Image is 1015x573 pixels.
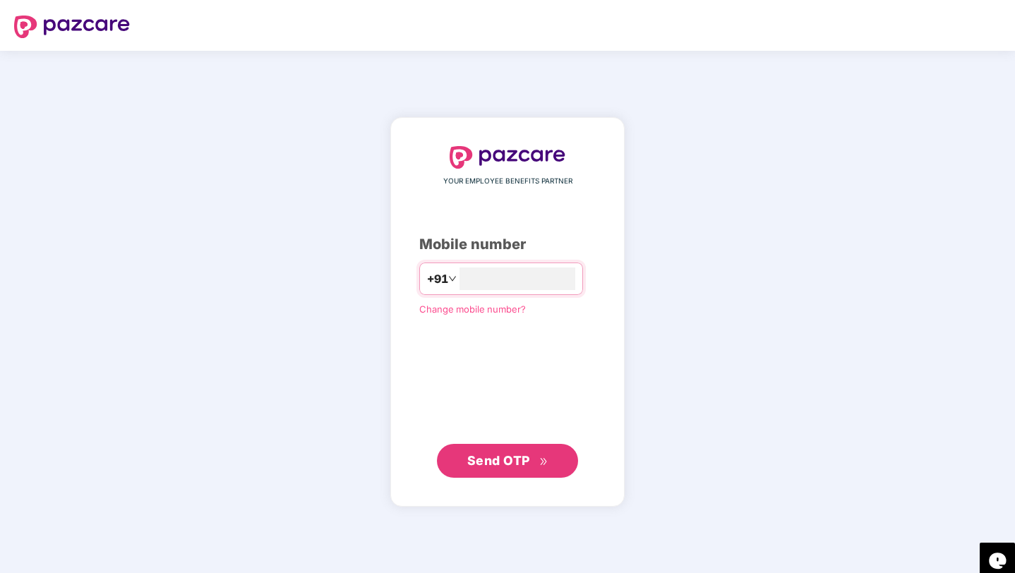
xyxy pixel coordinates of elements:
[427,270,448,288] span: +91
[539,457,548,466] span: double-right
[419,234,596,255] div: Mobile number
[467,453,530,468] span: Send OTP
[450,146,565,169] img: logo
[419,303,526,315] a: Change mobile number?
[14,16,130,38] img: logo
[448,275,457,283] span: down
[443,176,572,187] span: YOUR EMPLOYEE BENEFITS PARTNER
[437,444,578,478] button: Send OTPdouble-right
